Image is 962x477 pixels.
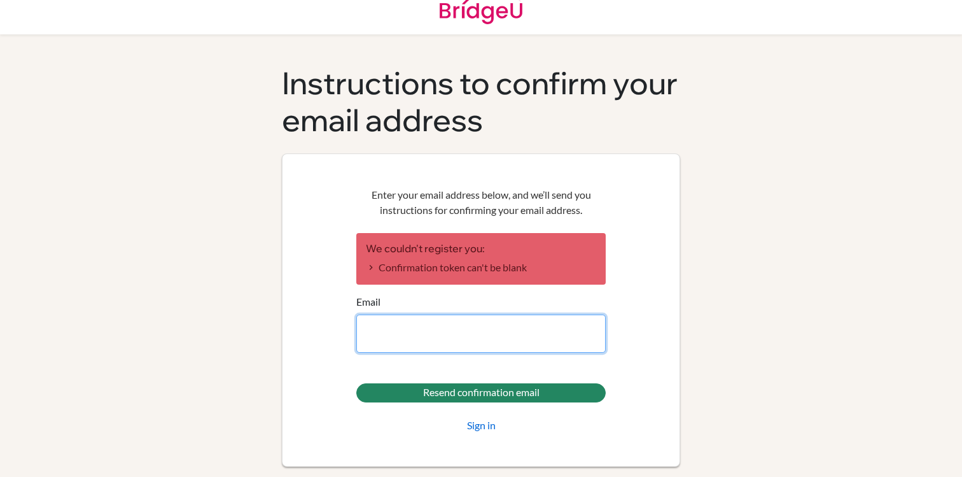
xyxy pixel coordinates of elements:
[356,294,380,310] label: Email
[366,243,596,255] h2: We couldn't register you:
[366,260,596,275] li: Confirmation token can't be blank
[356,187,606,218] p: Enter your email address below, and we’ll send you instructions for confirming your email address.
[467,418,496,433] a: Sign in
[356,383,606,402] input: Resend confirmation email
[282,65,680,138] h1: Instructions to confirm your email address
